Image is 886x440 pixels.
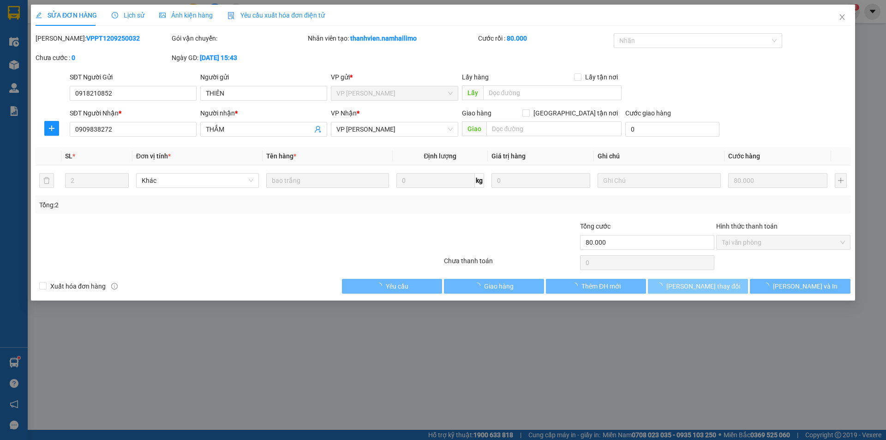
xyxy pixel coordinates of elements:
[507,35,527,42] b: 80.000
[829,5,855,30] button: Close
[159,12,213,19] span: Ảnh kiện hàng
[716,223,778,230] label: Hình thức thanh toán
[70,72,197,82] div: SĐT Người Gửi
[315,126,322,133] span: user-add
[172,53,306,63] div: Ngày GD:
[200,72,327,82] div: Người gửi
[227,12,325,19] span: Yêu cầu xuất hóa đơn điện tử
[200,54,237,61] b: [DATE] 15:43
[835,173,847,188] button: plus
[491,173,591,188] input: 0
[728,173,827,188] input: 0
[111,283,118,289] span: info-circle
[444,279,544,294] button: Giao hàng
[485,281,514,291] span: Giao hàng
[571,283,581,289] span: loading
[172,33,306,43] div: Gói vận chuyển:
[308,33,476,43] div: Nhân viên tạo:
[625,109,671,117] label: Cước giao hàng
[227,12,235,19] img: icon
[39,200,342,210] div: Tổng: 2
[530,108,622,118] span: [GEOGRAPHIC_DATA] tận nơi
[486,121,622,136] input: Dọc đường
[478,33,612,43] div: Cước rồi :
[656,283,666,289] span: loading
[337,122,453,136] span: VP Phạm Ngũ Lão
[474,283,485,289] span: loading
[39,173,54,188] button: delete
[838,13,846,21] span: close
[70,108,197,118] div: SĐT Người Nhận
[45,125,59,132] span: plus
[65,152,72,160] span: SL
[72,54,75,61] b: 0
[491,152,526,160] span: Giá trị hàng
[44,121,59,136] button: plus
[625,122,719,137] input: Cước giao hàng
[331,72,458,82] div: VP gửi
[648,279,748,294] button: [PERSON_NAME] thay đổi
[47,281,109,291] span: Xuất hóa đơn hàng
[546,279,646,294] button: Thêm ĐH mới
[443,256,579,272] div: Chưa thanh toán
[136,152,171,160] span: Đơn vị tính
[200,108,327,118] div: Người nhận
[112,12,144,19] span: Lịch sử
[36,12,42,18] span: edit
[342,279,442,294] button: Yêu cầu
[462,85,483,100] span: Lấy
[36,53,170,63] div: Chưa cước :
[337,86,453,100] span: VP Phan Thiết
[475,173,484,188] span: kg
[36,33,170,43] div: [PERSON_NAME]:
[580,223,611,230] span: Tổng cước
[750,279,850,294] button: [PERSON_NAME] và In
[36,12,97,19] span: SỬA ĐƠN HÀNG
[581,281,621,291] span: Thêm ĐH mới
[350,35,417,42] b: thanhvien.namhailimo
[483,85,622,100] input: Dọc đường
[773,281,838,291] span: [PERSON_NAME] và In
[86,35,140,42] b: VPPT1209250032
[462,109,491,117] span: Giao hàng
[763,283,773,289] span: loading
[424,152,457,160] span: Định lượng
[266,173,389,188] input: VD: Bàn, Ghế
[266,152,296,160] span: Tên hàng
[462,73,489,81] span: Lấy hàng
[386,281,408,291] span: Yêu cầu
[728,152,760,160] span: Cước hàng
[376,283,386,289] span: loading
[112,12,118,18] span: clock-circle
[159,12,166,18] span: picture
[331,109,357,117] span: VP Nhận
[594,147,724,165] th: Ghi chú
[462,121,486,136] span: Giao
[581,72,622,82] span: Lấy tận nơi
[666,281,740,291] span: [PERSON_NAME] thay đổi
[598,173,721,188] input: Ghi Chú
[722,235,845,249] span: Tại văn phòng
[142,174,253,187] span: Khác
